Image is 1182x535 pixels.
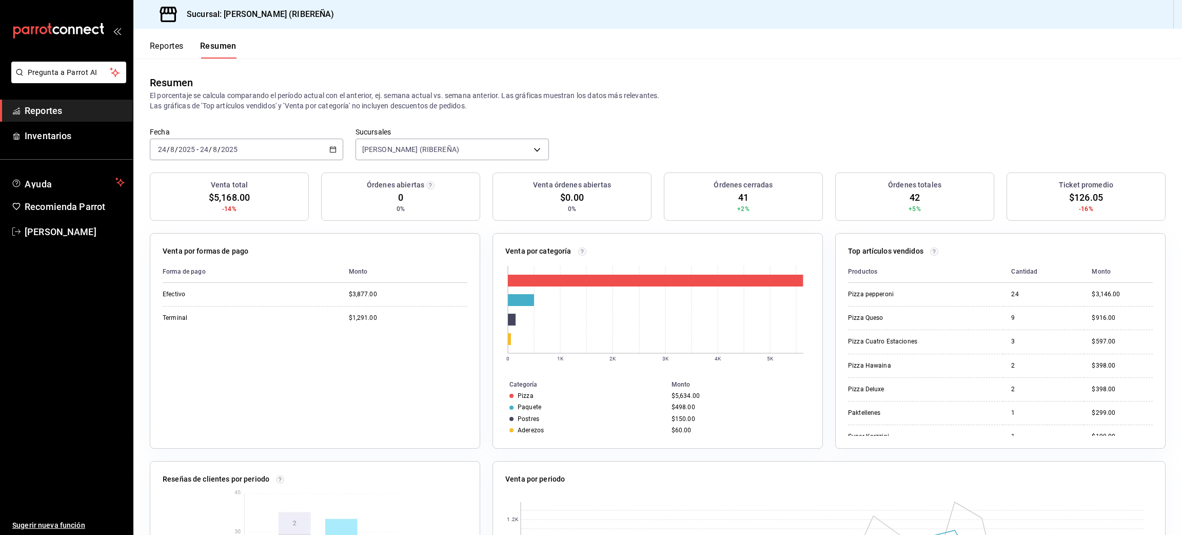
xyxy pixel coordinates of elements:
div: Paktellenes [848,409,951,417]
span: Reportes [25,104,125,118]
div: $498.00 [672,404,806,411]
span: +2% [737,204,749,214]
div: Pizza Queso [848,314,951,322]
th: Productos [848,261,1003,283]
label: Sucursales [356,128,549,136]
span: Ayuda [25,176,111,188]
span: Pregunta a Parrot AI [28,67,110,78]
input: -- [212,145,218,154]
span: 0% [397,204,405,214]
span: / [218,145,221,154]
div: Pizza [518,392,534,399]
span: [PERSON_NAME] [25,225,125,239]
div: Efectivo [163,290,265,299]
div: 24 [1011,290,1075,299]
div: $60.00 [672,427,806,434]
h3: Ticket promedio [1059,180,1113,190]
input: -- [200,145,209,154]
input: -- [157,145,167,154]
h3: Órdenes cerradas [714,180,773,190]
span: / [209,145,212,154]
div: $3,877.00 [349,290,467,299]
div: 1 [1011,432,1075,441]
h3: Órdenes abiertas [367,180,424,190]
span: Inventarios [25,129,125,143]
span: $0.00 [560,190,584,204]
button: Resumen [200,41,237,59]
div: 2 [1011,385,1075,394]
span: [PERSON_NAME] (RIBEREÑA) [362,144,459,155]
button: open_drawer_menu [113,27,121,35]
div: Resumen [150,75,193,90]
div: Pizza Cuatro Estaciones [848,337,951,346]
th: Monto [1083,261,1153,283]
div: Pizza Deluxe [848,385,951,394]
p: Reseñas de clientes por periodo [163,474,269,485]
input: ---- [178,145,195,154]
text: 0 [506,356,509,361]
span: -14% [222,204,237,214]
div: Postres [518,415,539,423]
span: 0 [398,190,403,204]
th: Forma de pago [163,261,341,283]
div: $299.00 [1092,409,1153,417]
h3: Sucursal: [PERSON_NAME] (RIBEREÑA) [179,8,334,21]
div: Terminal [163,314,265,322]
text: 2K [609,356,616,361]
button: Reportes [150,41,184,59]
input: -- [170,145,175,154]
div: 3 [1011,337,1075,346]
span: +5% [909,204,920,214]
span: 41 [738,190,748,204]
th: Categoría [493,379,667,390]
span: Sugerir nueva función [12,520,125,531]
label: Fecha [150,128,343,136]
input: ---- [221,145,238,154]
div: Paquete [518,404,541,411]
th: Cantidad [1003,261,1083,283]
a: Pregunta a Parrot AI [7,74,126,85]
div: $597.00 [1092,337,1153,346]
div: $398.00 [1092,361,1153,370]
div: $3,146.00 [1092,290,1153,299]
div: 1 [1011,409,1075,417]
button: Pregunta a Parrot AI [11,62,126,83]
text: 1K [557,356,564,361]
span: 42 [910,190,920,204]
text: 4K [715,356,721,361]
text: 3K [662,356,669,361]
h3: Venta total [211,180,248,190]
text: 5K [767,356,774,361]
h3: Órdenes totales [888,180,941,190]
div: $5,634.00 [672,392,806,399]
div: 9 [1011,314,1075,322]
div: Super Karzzini [848,432,951,441]
div: $150.00 [672,415,806,423]
div: $916.00 [1092,314,1153,322]
p: El porcentaje se calcula comparando el período actual con el anterior, ej. semana actual vs. sema... [150,90,1166,111]
div: $1,291.00 [349,314,467,322]
h3: Venta órdenes abiertas [533,180,611,190]
span: - [196,145,199,154]
p: Top artículos vendidos [848,246,923,257]
span: $5,168.00 [209,190,250,204]
th: Monto [667,379,822,390]
div: $398.00 [1092,385,1153,394]
div: Aderezos [518,427,544,434]
th: Monto [341,261,467,283]
text: 1.2K [507,517,518,523]
p: Venta por periodo [505,474,565,485]
div: $199.00 [1092,432,1153,441]
p: Venta por formas de pago [163,246,248,257]
span: / [167,145,170,154]
span: $126.05 [1069,190,1103,204]
span: Recomienda Parrot [25,200,125,214]
span: -16% [1079,204,1093,214]
span: 0% [568,204,576,214]
div: 2 [1011,361,1075,370]
div: navigation tabs [150,41,237,59]
span: / [175,145,178,154]
div: Pizza pepperoni [848,290,951,299]
div: Pizza Hawaina [848,361,951,370]
p: Venta por categoría [505,246,572,257]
